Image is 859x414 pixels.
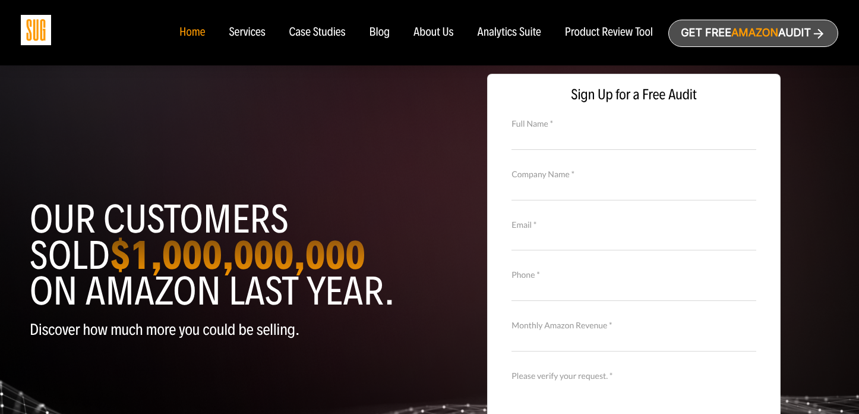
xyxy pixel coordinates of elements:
[413,26,454,39] a: About Us
[229,26,265,39] a: Services
[511,319,756,332] label: Monthly Amazon Revenue *
[565,26,653,39] a: Product Review Tool
[370,26,390,39] a: Blog
[511,117,756,130] label: Full Name *
[511,331,756,352] input: Monthly Amazon Revenue *
[511,168,756,181] label: Company Name *
[511,128,756,149] input: Full Name *
[511,280,756,301] input: Contact Number *
[511,369,756,382] label: Please verify your request. *
[668,20,838,47] a: Get freeAmazonAudit
[478,26,541,39] a: Analytics Suite
[500,86,768,103] span: Sign Up for a Free Audit
[511,179,756,200] input: Company Name *
[110,231,365,280] strong: $1,000,000,000
[289,26,346,39] a: Case Studies
[511,218,756,231] label: Email *
[21,15,51,45] img: Sug
[179,26,205,39] a: Home
[30,321,421,338] p: Discover how much more you could be selling.
[511,230,756,250] input: Email *
[731,27,778,39] span: Amazon
[30,202,421,309] h1: Our customers sold on Amazon last year.
[511,268,756,281] label: Phone *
